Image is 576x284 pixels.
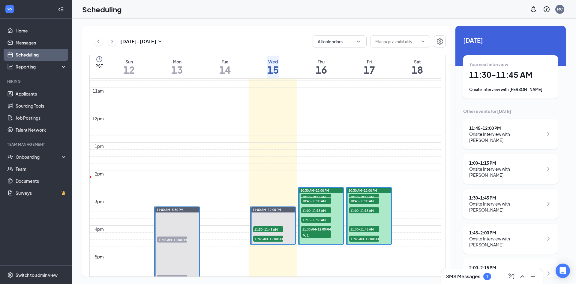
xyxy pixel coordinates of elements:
a: Applicants [16,88,67,100]
div: 1:00 - 1:15 PM [469,160,543,166]
div: Other events for [DATE] [463,108,558,114]
span: 10:30 AM-12:00 PM [301,188,329,193]
h1: 18 [412,65,423,75]
svg: SmallChevronDown [156,38,163,45]
svg: Clock [96,56,103,63]
div: 3pm [94,198,105,205]
span: PST [95,63,103,69]
div: Sun [123,59,135,65]
svg: ChevronUp [519,273,526,280]
svg: UserCheck [7,154,13,160]
button: ChevronLeft [94,37,103,46]
h3: [DATE] - [DATE] [120,38,156,45]
a: October 14, 2025 [218,55,232,78]
span: 10:30 AM-12:00 PM [349,188,377,193]
div: MC [557,7,563,12]
span: 10:30-10:45 AM [301,194,331,200]
a: Scheduling [16,49,67,61]
a: October 17, 2025 [362,55,376,78]
span: 11:45 AM-12:00 PM [349,236,379,242]
div: Reporting [16,64,67,70]
button: ComposeMessage [507,272,516,281]
div: Your next interview [469,61,552,67]
div: Onsite Interview with [PERSON_NAME] [469,201,543,213]
a: Home [16,25,67,37]
span: 11:45 AM-12:00 PM [157,237,187,243]
h1: 13 [171,65,183,75]
a: October 16, 2025 [314,55,328,78]
a: Team [16,163,67,175]
svg: ChevronRight [109,38,115,45]
span: 12:45-1:00 PM [157,275,187,281]
h1: Scheduling [82,4,122,14]
a: October 12, 2025 [122,55,136,78]
h1: 14 [219,65,231,75]
div: 11am [91,87,105,94]
h1: 11:30 - 11:45 AM [469,70,552,80]
div: Fri [364,59,375,65]
div: 1 [486,274,488,279]
div: Thu [316,59,327,65]
span: 10:45-11:00 AM [349,198,379,204]
a: Documents [16,175,67,187]
a: October 18, 2025 [410,55,424,78]
a: October 15, 2025 [266,55,280,78]
div: Mon [171,59,183,65]
span: 11:00 AM-12:00 PM [253,208,281,212]
button: ChevronUp [517,272,527,281]
div: 11:45 - 12:00 PM [469,125,543,131]
h1: 15 [267,65,279,75]
h1: 16 [316,65,327,75]
svg: ChevronRight [545,130,552,138]
svg: Settings [436,38,443,45]
div: 1:30 - 1:45 PM [469,195,543,201]
a: Messages [16,37,67,49]
svg: Settings [7,272,13,278]
svg: ChevronRight [545,270,552,277]
span: 11:00-11:15 AM [349,207,379,213]
span: 11:30 AM-12:00 PM [301,226,331,232]
svg: User [302,234,306,237]
div: Onsite Interview with [PERSON_NAME] [469,236,543,248]
span: 11:30-11:45 AM [349,226,379,232]
div: Sat [412,59,423,65]
a: Job Postings [16,112,67,124]
span: 11:15-11:30 AM [301,217,331,223]
div: 12pm [91,115,105,122]
button: Minimize [528,272,538,281]
button: ChevronRight [108,37,117,46]
input: Manage availability [375,38,418,45]
div: Onsite Interview with [PERSON_NAME] [469,87,552,93]
span: 1 [307,233,309,237]
span: 11:00 AM-5:30 PM [157,208,183,212]
a: Settings [434,35,446,47]
div: 2pm [94,170,105,177]
span: 11:45 AM-12:00 PM [253,236,283,242]
span: [DATE] [463,35,558,45]
div: Hiring [7,79,66,84]
div: 2:00 - 2:15 PM [469,264,543,270]
svg: ChevronLeft [95,38,101,45]
div: Team Management [7,142,66,147]
svg: ChevronDown [420,39,425,44]
h3: SMS Messages [446,273,480,280]
svg: Analysis [7,64,13,70]
div: Onsite Interview with [PERSON_NAME] [469,131,543,143]
h1: 12 [123,65,135,75]
div: Open Intercom Messenger [556,264,570,278]
svg: WorkstreamLogo [7,6,13,12]
h1: 17 [364,65,375,75]
svg: ChevronDown [355,38,361,44]
div: Tue [219,59,231,65]
span: 10:30-10:45 AM [349,194,379,200]
div: 5pm [94,253,105,260]
span: 10:45-11:00 AM [301,198,331,204]
div: Wed [267,59,279,65]
svg: Notifications [530,6,537,13]
div: Onboarding [16,154,62,160]
svg: ChevronRight [545,235,552,242]
div: 1pm [94,143,105,149]
svg: Minimize [529,273,537,280]
span: 11:00-11:15 AM [301,207,331,213]
span: 11:30-11:45 AM [253,226,283,232]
